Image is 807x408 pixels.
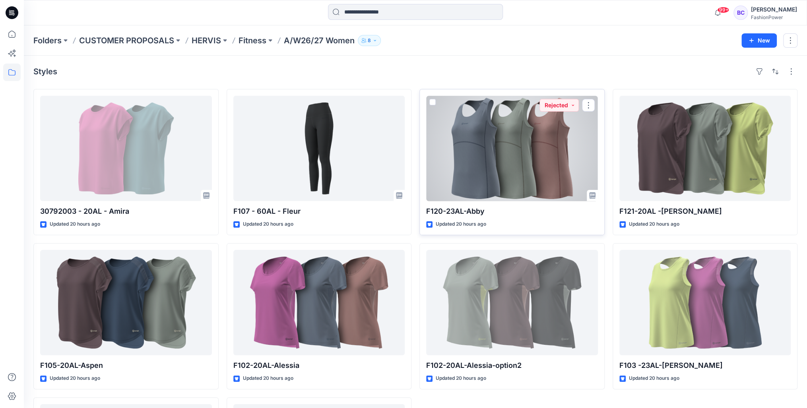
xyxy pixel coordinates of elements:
p: Updated 20 hours ago [436,374,486,383]
a: 30792003 - 20AL - Amira [40,96,212,201]
p: Updated 20 hours ago [629,374,679,383]
div: FashionPower [751,14,797,20]
a: CUSTOMER PROPOSALS [79,35,174,46]
p: 30792003 - 20AL - Amira [40,206,212,217]
a: F103 -23AL-Alma [619,250,791,355]
a: Folders [33,35,62,46]
p: F107 - 60AL - Fleur [233,206,405,217]
h4: Styles [33,67,57,76]
span: 99+ [717,7,729,13]
p: F103 -23AL-[PERSON_NAME] [619,360,791,371]
p: A/W26/27 Women [284,35,355,46]
a: F102-20AL-Alessia-option2 [426,250,598,355]
p: Updated 20 hours ago [436,220,486,228]
a: HERVIS [192,35,221,46]
p: F105-20AL-Aspen [40,360,212,371]
a: F107 - 60AL - Fleur [233,96,405,201]
a: F120-23AL-Abby [426,96,598,201]
a: F102-20AL-Alessia [233,250,405,355]
p: Updated 20 hours ago [50,374,100,383]
div: [PERSON_NAME] [751,5,797,14]
p: Updated 20 hours ago [629,220,679,228]
p: F102-20AL-Alessia [233,360,405,371]
p: 8 [368,36,371,45]
button: New [741,33,777,48]
div: BC [733,6,748,20]
button: 8 [358,35,381,46]
a: Fitness [239,35,266,46]
p: F120-23AL-Abby [426,206,598,217]
p: F121-20AL -[PERSON_NAME] [619,206,791,217]
p: Updated 20 hours ago [50,220,100,228]
p: F102-20AL-Alessia-option2 [426,360,598,371]
p: Updated 20 hours ago [243,220,293,228]
a: F121-20AL -Adeline [619,96,791,201]
a: F105-20AL-Aspen [40,250,212,355]
p: Updated 20 hours ago [243,374,293,383]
